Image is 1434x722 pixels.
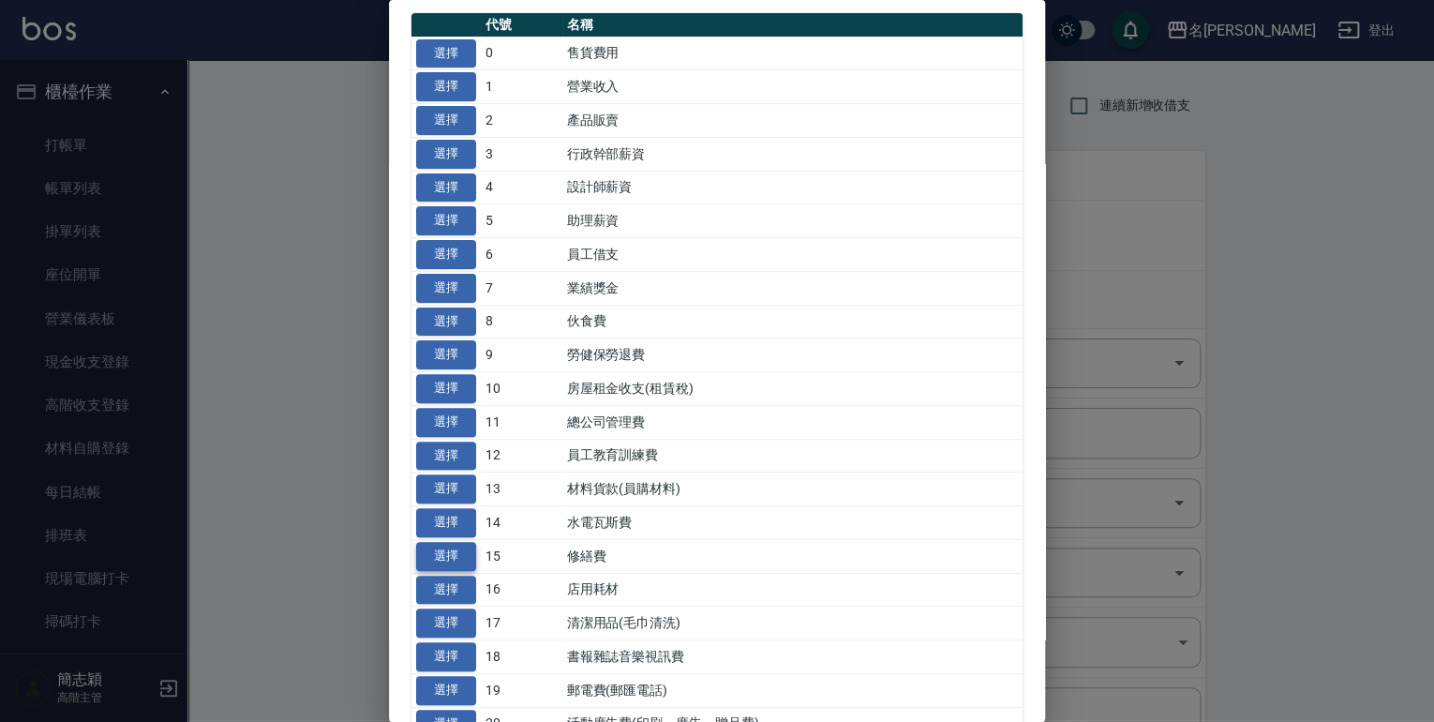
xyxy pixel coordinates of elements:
td: 營業收入 [562,70,1023,104]
button: 選擇 [416,274,476,303]
button: 選擇 [416,206,476,235]
button: 選擇 [416,374,476,403]
button: 選擇 [416,676,476,705]
td: 郵電費(郵匯電話) [562,673,1023,707]
td: 書報雜誌音樂視訊費 [562,640,1023,674]
td: 總公司管理費 [562,405,1023,439]
button: 選擇 [416,173,476,203]
td: 17 [481,607,562,640]
button: 選擇 [416,542,476,571]
td: 11 [481,405,562,439]
td: 行政幹部薪資 [562,137,1023,171]
button: 選擇 [416,140,476,169]
td: 13 [481,473,562,506]
td: 員工教育訓練費 [562,439,1023,473]
td: 6 [481,238,562,272]
td: 4 [481,171,562,204]
button: 選擇 [416,474,476,504]
td: 伙食費 [562,305,1023,338]
td: 2 [481,104,562,138]
th: 代號 [481,13,562,38]
td: 12 [481,439,562,473]
button: 選擇 [416,340,476,369]
td: 助理薪資 [562,204,1023,238]
th: 名稱 [562,13,1023,38]
button: 選擇 [416,72,476,101]
button: 選擇 [416,642,476,671]
td: 1 [481,70,562,104]
td: 9 [481,338,562,372]
td: 15 [481,539,562,573]
button: 選擇 [416,308,476,337]
td: 勞健保勞退費 [562,338,1023,372]
td: 設計師薪資 [562,171,1023,204]
td: 0 [481,37,562,70]
td: 19 [481,673,562,707]
td: 14 [481,506,562,540]
td: 10 [481,372,562,406]
td: 水電瓦斯費 [562,506,1023,540]
td: 材料貨款(員購材料) [562,473,1023,506]
button: 選擇 [416,408,476,437]
button: 選擇 [416,576,476,605]
td: 5 [481,204,562,238]
td: 16 [481,573,562,607]
td: 房屋租金收支(租賃稅) [562,372,1023,406]
td: 3 [481,137,562,171]
td: 員工借支 [562,238,1023,272]
td: 18 [481,640,562,674]
button: 選擇 [416,106,476,135]
button: 選擇 [416,609,476,638]
td: 產品販賣 [562,104,1023,138]
td: 店用耗材 [562,573,1023,607]
button: 選擇 [416,240,476,269]
td: 業績獎金 [562,271,1023,305]
td: 8 [481,305,562,338]
button: 選擇 [416,508,476,537]
button: 選擇 [416,39,476,68]
td: 售貨費用 [562,37,1023,70]
td: 清潔用品(毛巾清洗) [562,607,1023,640]
td: 7 [481,271,562,305]
td: 修繕費 [562,539,1023,573]
button: 選擇 [416,442,476,471]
